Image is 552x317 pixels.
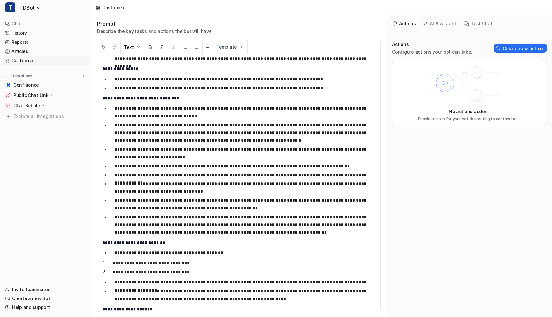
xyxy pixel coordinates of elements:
a: Invite teammates [3,285,89,294]
img: Template [239,44,244,50]
p: Configure actions your bot can take. [392,49,472,55]
span: Explore all integrations [13,111,87,121]
img: Ordered List [194,44,199,50]
h1: Prompt [97,20,213,27]
button: Underline [167,40,179,54]
p: Describe the key tasks and actions the bot will have. [97,28,213,35]
img: Unordered List [182,44,188,50]
a: History [3,28,89,37]
p: Chat Bubble [13,103,40,109]
button: ─ [203,40,213,54]
button: Italic [156,40,167,54]
img: Bold [148,44,153,50]
a: Explore all integrations [3,112,89,121]
p: Actions [392,41,472,48]
p: Public Chat Link [13,92,49,98]
button: Redo [109,40,120,54]
img: Underline [171,44,176,50]
img: explore all integrations [5,113,11,120]
img: Undo [101,44,106,50]
a: Help and support [3,303,89,312]
img: Italic [159,44,164,50]
img: Create action [496,46,501,50]
a: Create a new Bot [3,294,89,303]
img: expand menu [4,74,8,78]
a: Reports [3,38,89,47]
img: Dropdown Down Arrow [136,44,141,50]
button: Actions [391,19,418,28]
p: Enable actions for your bot like routing to another bot [418,116,518,122]
a: Customize [3,56,89,65]
button: Undo [97,40,109,54]
button: Ordered List [191,40,202,54]
p: Integrations [10,73,32,79]
img: menu_add.svg [81,74,86,78]
img: Chat Bubble [6,104,10,108]
img: Redo [112,44,117,50]
button: Create new action [494,44,547,53]
img: Public Chat Link [6,93,10,97]
span: Confluence [13,82,39,88]
button: Integrations [3,73,34,79]
a: ConfluenceConfluence [3,81,89,89]
span: TDBot [19,3,35,12]
a: Chat [3,19,89,28]
a: Articles [3,47,89,56]
button: Text [121,40,144,54]
button: Template [213,40,247,54]
button: Bold [144,40,156,54]
img: Confluence [6,83,10,87]
div: Customize [102,4,125,11]
p: No actions added [449,108,488,115]
button: Unordered List [179,40,191,54]
button: AI Assistant [421,19,459,28]
span: T [5,2,15,12]
button: Test Chat [462,19,495,28]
